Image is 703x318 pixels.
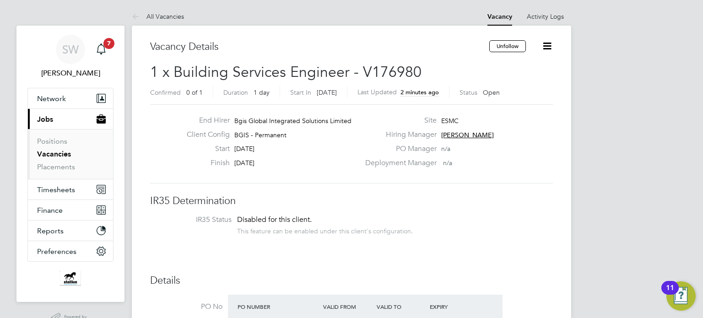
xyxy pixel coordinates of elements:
label: Hiring Manager [360,130,437,140]
span: n/a [441,145,450,153]
span: BGIS - Permanent [234,131,287,139]
label: Site [360,116,437,125]
span: Disabled for this client. [237,215,312,224]
div: Jobs [28,129,113,179]
label: Start In [290,88,311,97]
span: 0 of 1 [186,88,203,97]
span: Preferences [37,247,76,256]
a: Vacancy [487,13,512,21]
span: Network [37,94,66,103]
span: SW [62,43,79,55]
a: Positions [37,137,67,146]
label: Status [460,88,477,97]
label: Last Updated [357,88,397,96]
div: 11 [666,288,674,300]
div: Expiry [427,298,481,315]
label: Duration [223,88,248,97]
label: Finish [179,158,230,168]
span: 7 [103,38,114,49]
button: Timesheets [28,179,113,199]
span: [DATE] [234,145,254,153]
span: ESMC [441,117,459,125]
h3: IR35 Determination [150,194,553,208]
div: PO Number [235,298,321,315]
span: Open [483,88,500,97]
a: Placements [37,162,75,171]
button: Reports [28,221,113,241]
span: [DATE] [234,159,254,167]
img: stallionrecruitment-logo-retina.png [60,271,81,286]
a: 7 [92,35,110,64]
label: Deployment Manager [360,158,437,168]
a: Activity Logs [527,12,564,21]
span: 2 minutes ago [400,88,439,96]
label: Start [179,144,230,154]
button: Finance [28,200,113,220]
button: Network [28,88,113,108]
button: Preferences [28,241,113,261]
h3: Vacancy Details [150,40,489,54]
a: Go to home page [27,271,114,286]
label: Client Config [179,130,230,140]
div: Valid To [374,298,428,315]
label: PO Manager [360,144,437,154]
label: PO No [150,302,222,312]
div: Valid From [321,298,374,315]
label: IR35 Status [159,215,232,225]
span: n/a [443,159,452,167]
h3: Details [150,274,553,287]
span: [PERSON_NAME] [441,131,494,139]
a: SW[PERSON_NAME] [27,35,114,79]
span: 1 x Building Services Engineer - V176980 [150,63,422,81]
div: This feature can be enabled under this client's configuration. [237,225,413,235]
span: Steve West [27,68,114,79]
a: All Vacancies [132,12,184,21]
a: Vacancies [37,150,71,158]
span: [DATE] [317,88,337,97]
button: Open Resource Center, 11 new notifications [666,281,696,311]
span: 1 day [254,88,270,97]
label: Confirmed [150,88,181,97]
span: Finance [37,206,63,215]
span: Bgis Global Integrated Solutions Limited [234,117,351,125]
button: Jobs [28,109,113,129]
span: Timesheets [37,185,75,194]
span: Jobs [37,115,53,124]
nav: Main navigation [16,26,124,302]
button: Unfollow [489,40,526,52]
span: Reports [37,226,64,235]
label: End Hirer [179,116,230,125]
